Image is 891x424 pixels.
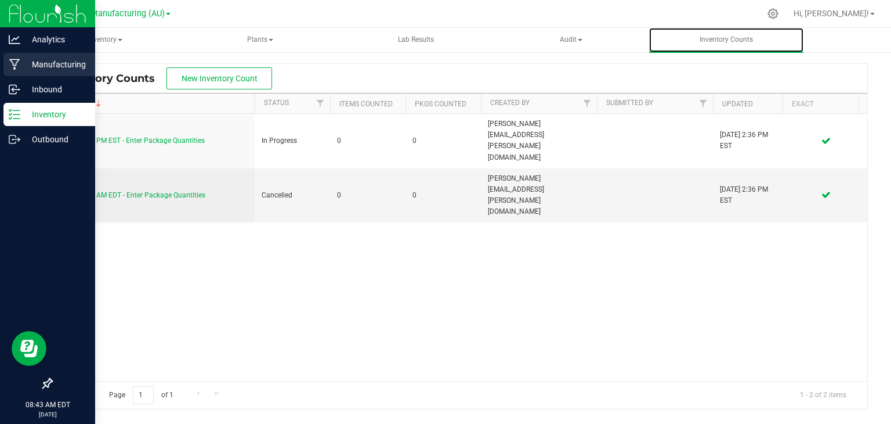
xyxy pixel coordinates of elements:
a: Pkgs Counted [415,100,466,108]
span: Lab Results [382,35,450,45]
span: Cancelled [262,190,323,201]
div: [DATE] 2:36 PM EST [720,184,776,206]
div: [DATE] 2:36 PM EST [720,130,776,152]
p: Inventory [20,107,90,121]
p: Analytics [20,33,90,46]
a: Inventory Counts [649,28,803,52]
a: Filter [311,94,330,113]
a: [DATE] 2:36 PM EST - Enter Package Quantities [59,136,205,145]
span: Inventory Counts [684,35,769,45]
span: Plants [184,28,337,52]
th: Exact [783,94,870,114]
a: Items Counted [339,100,393,108]
inline-svg: Manufacturing [9,59,20,70]
iframe: Resource center [12,331,46,366]
p: [DATE] [5,410,90,419]
span: 0 [337,190,399,201]
span: Hi, [PERSON_NAME]! [794,9,869,18]
a: Filter [694,94,713,113]
a: Plants [183,28,338,52]
span: 0 [412,190,474,201]
span: New Inventory Count [182,74,258,83]
a: Submitted By [606,99,653,107]
p: 08:43 AM EDT [5,400,90,410]
inline-svg: Inbound [9,84,20,95]
a: Created By [490,99,530,107]
a: Inventory [28,28,182,52]
a: Lab Results [339,28,493,52]
a: Status [264,99,289,107]
span: [PERSON_NAME][EMAIL_ADDRESS][PERSON_NAME][DOMAIN_NAME] [488,173,590,218]
p: Inbound [20,82,90,96]
a: [DATE] 9:51 AM EDT - Enter Package Quantities [59,191,205,199]
p: Manufacturing [20,58,90,71]
inline-svg: Outbound [9,134,20,145]
inline-svg: Analytics [9,34,20,45]
inline-svg: Inventory [9,109,20,120]
a: Updated [722,100,753,108]
a: Filter [578,94,597,113]
p: Outbound [20,132,90,146]
div: Manage settings [766,8,780,19]
input: 1 [133,386,154,404]
span: Inventory Counts [60,72,166,85]
span: 0 [337,135,399,146]
span: Page of 1 [99,386,183,404]
span: 1 - 2 of 2 items [791,386,856,404]
span: [PERSON_NAME][EMAIL_ADDRESS][PERSON_NAME][DOMAIN_NAME] [488,118,590,163]
a: Audit [494,28,648,52]
span: Stash Manufacturing (AU) [67,9,165,19]
span: In Progress [262,135,323,146]
span: 0 [412,135,474,146]
button: New Inventory Count [166,67,272,89]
